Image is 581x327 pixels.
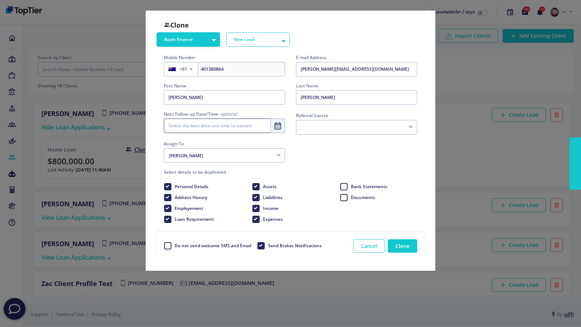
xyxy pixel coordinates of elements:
label: E-mail Address [296,54,417,61]
button: Cancel [353,239,385,253]
input: Enter the first name of the client [164,90,285,105]
label: Personal Details [174,181,208,192]
h3: Clone [164,21,424,29]
button: Clone [388,239,417,253]
label: Next Follow-up Date/Time - [164,111,237,117]
input: Enter phone number [198,62,285,76]
input: Select the best date and time to contact [164,119,285,133]
input: Enter the email address of the client [296,62,417,76]
i: optional [221,111,237,117]
legend: Assign To [164,140,285,147]
label: First Name [164,82,285,89]
label: Last Name [296,82,417,89]
label: Assets [262,181,277,192]
label: Income [262,203,279,214]
label: Liabilities [262,192,283,203]
span: [PERSON_NAME] [167,152,270,160]
label: Documents [350,192,375,203]
label: Select details to be duplicated [164,169,417,175]
label: Expenses [262,214,283,225]
span: ▼ [189,67,195,71]
span: +61 [179,66,187,73]
label: Address History [174,192,207,203]
label: Bank Statements [350,181,387,192]
span: Do not send welcome SMS and Email [175,243,251,249]
span: Send Broker Notifications [268,243,322,249]
button: Asset finance [157,32,220,47]
label: Loan Requirement [174,214,214,225]
label: Mobile Number [164,54,285,61]
button: New Lead [226,32,290,47]
label: Employement [174,203,203,214]
label: Referral Source [296,112,328,119]
input: Enter the last name of the client [296,90,417,105]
